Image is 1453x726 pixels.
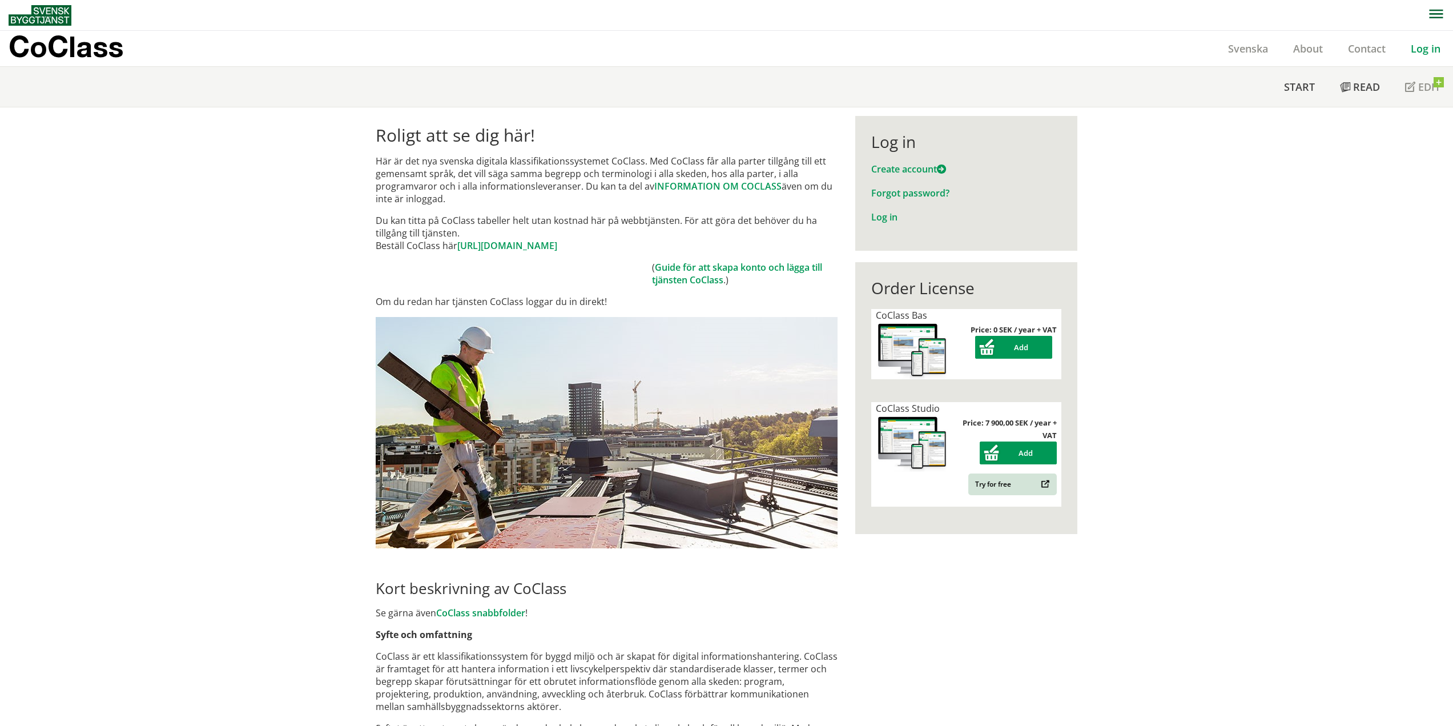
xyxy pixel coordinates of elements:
[376,628,472,641] strong: Syfte och omfattning
[652,261,838,286] td: ( .)
[9,5,71,26] img: Svensk Byggtjänst
[980,448,1057,458] a: Add
[376,125,838,146] h1: Roligt att se dig här!
[9,40,123,53] p: CoClass
[376,579,838,597] h2: Kort beskrivning av CoClass
[376,607,838,619] p: Se gärna även !
[876,309,927,322] span: CoClass Bas
[876,322,949,379] img: coclass-license.jpg
[652,261,822,286] a: Guide för att skapa konto och lägga till tjänsten CoClass
[871,187,949,199] a: Forgot password?
[1271,67,1327,107] a: Start
[9,31,148,66] a: CoClass
[871,211,897,223] a: Log in
[376,155,838,205] p: Här är det nya svenska digitala klassifikationssystemet CoClass. Med CoClass får alla parter till...
[871,278,1061,298] div: Order License
[1039,480,1050,488] img: Outbound.png
[968,474,1057,495] a: Try for free
[1281,42,1335,55] a: About
[971,324,1057,335] strong: Price: 0 SEK / year + VAT
[975,336,1052,359] button: Add
[1398,42,1453,55] a: Log in
[1215,42,1281,55] a: Svenska
[376,317,838,548] img: login.jpg
[654,180,782,192] a: INFORMATION OM COCLASS
[457,239,557,252] a: [URL][DOMAIN_NAME]
[876,415,949,472] img: coclass-license.jpg
[376,214,838,252] p: Du kan titta på CoClass tabeller helt utan kostnad här på webbtjänsten. För att göra det behöver ...
[980,442,1057,464] button: Add
[876,402,940,415] span: CoClass Studio
[975,342,1052,352] a: Add
[963,418,1057,440] strong: Price: 7 900,00 SEK / year + VAT
[1284,80,1315,94] span: Start
[376,650,838,713] p: CoClass är ett klassifikationssystem för byggd miljö och är skapat för digital informationshanter...
[1327,67,1392,107] a: Read
[376,295,838,308] p: Om du redan har tjänsten CoClass loggar du in direkt!
[1335,42,1398,55] a: Contact
[1353,80,1380,94] span: Read
[871,132,1061,151] div: Log in
[436,607,525,619] a: CoClass snabbfolder
[871,163,946,175] a: Create account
